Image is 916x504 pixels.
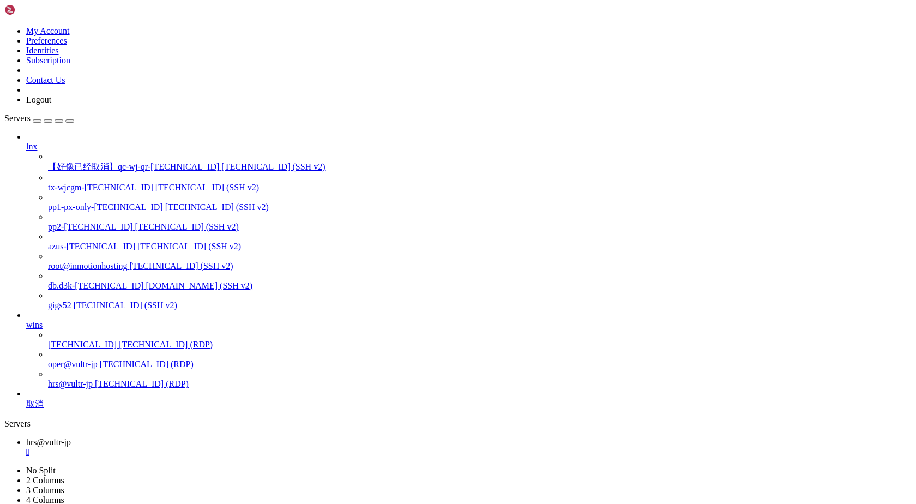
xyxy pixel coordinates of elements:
[26,447,912,457] a: 
[48,301,71,310] span: gigs52
[48,261,912,271] a: root@inmotionhosting [TECHNICAL_ID] (SSH v2)
[100,359,194,369] span: [TECHNICAL_ID] (RDP)
[26,437,912,457] a: hrs@vultr-jp
[26,476,64,485] a: 2 Columns
[26,26,70,35] a: My Account
[48,173,912,193] li: tx-wjcgm-[TECHNICAL_ID] [TECHNICAL_ID] (SSH v2)
[26,320,43,329] span: wins
[48,212,912,232] li: pp2-[TECHNICAL_ID] [TECHNICAL_ID] (SSH v2)
[4,419,912,429] div: Servers
[48,359,912,369] a: oper@vultr-jp [TECHNICAL_ID] (RDP)
[48,161,912,173] a: 【好像已经取消】qc-wj-qr-[TECHNICAL_ID] [TECHNICAL_ID] (SSH v2)
[48,261,127,271] span: root@inmotionhosting
[165,202,269,212] span: [TECHNICAL_ID] (SSH v2)
[48,222,912,232] a: pp2-[TECHNICAL_ID] [TECHNICAL_ID] (SSH v2)
[26,399,44,409] span: 取消
[74,301,177,310] span: [TECHNICAL_ID] (SSH v2)
[26,132,912,310] li: lnx
[48,222,133,231] span: pp2-[TECHNICAL_ID]
[26,95,51,104] a: Logout
[26,36,67,45] a: Preferences
[48,193,912,212] li: pp1-px-only-[TECHNICAL_ID] [TECHNICAL_ID] (SSH v2)
[26,142,912,152] a: lnx
[26,389,912,410] li: 取消
[48,183,153,192] span: tx-wjcgm-[TECHNICAL_ID]
[26,56,70,65] a: Subscription
[48,301,912,310] a: gigs52 [TECHNICAL_ID] (SSH v2)
[48,340,912,350] a: [TECHNICAL_ID] [TECHNICAL_ID] (RDP)
[48,369,912,389] li: hrs@vultr-jp [TECHNICAL_ID] (RDP)
[48,340,117,349] span: [TECHNICAL_ID]
[48,242,912,251] a: azus-[TECHNICAL_ID] [TECHNICAL_ID] (SSH v2)
[26,320,912,330] a: wins
[221,162,325,171] span: [TECHNICAL_ID] (SSH v2)
[137,242,241,251] span: [TECHNICAL_ID] (SSH v2)
[26,310,912,389] li: wins
[26,437,71,447] span: hrs@vultr-jp
[129,261,233,271] span: [TECHNICAL_ID] (SSH v2)
[4,113,74,123] a: Servers
[26,46,59,55] a: Identities
[4,113,31,123] span: Servers
[48,152,912,173] li: 【好像已经取消】qc-wj-qr-[TECHNICAL_ID] [TECHNICAL_ID] (SSH v2)
[48,379,93,388] span: hrs@vultr-jp
[135,222,239,231] span: [TECHNICAL_ID] (SSH v2)
[48,281,144,290] span: db.d3k-[TECHNICAL_ID]
[48,251,912,271] li: root@inmotionhosting [TECHNICAL_ID] (SSH v2)
[48,330,912,350] li: [TECHNICAL_ID] [TECHNICAL_ID] (RDP)
[48,281,912,291] a: db.d3k-[TECHNICAL_ID] [DOMAIN_NAME] (SSH v2)
[48,202,912,212] a: pp1-px-only-[TECHNICAL_ID] [TECHNICAL_ID] (SSH v2)
[26,466,56,475] a: No Split
[48,359,98,369] span: oper@vultr-jp
[26,75,65,85] a: Contact Us
[48,162,219,171] span: 【好像已经取消】qc-wj-qr-[TECHNICAL_ID]
[26,485,64,495] a: 3 Columns
[26,142,37,151] span: lnx
[155,183,259,192] span: [TECHNICAL_ID] (SSH v2)
[119,340,213,349] span: [TECHNICAL_ID] (RDP)
[48,271,912,291] li: db.d3k-[TECHNICAL_ID] [DOMAIN_NAME] (SSH v2)
[95,379,189,388] span: [TECHNICAL_ID] (RDP)
[48,232,912,251] li: azus-[TECHNICAL_ID] [TECHNICAL_ID] (SSH v2)
[48,379,912,389] a: hrs@vultr-jp [TECHNICAL_ID] (RDP)
[48,202,163,212] span: pp1-px-only-[TECHNICAL_ID]
[48,350,912,369] li: oper@vultr-jp [TECHNICAL_ID] (RDP)
[146,281,253,290] span: [DOMAIN_NAME] (SSH v2)
[48,242,135,251] span: azus-[TECHNICAL_ID]
[48,183,912,193] a: tx-wjcgm-[TECHNICAL_ID] [TECHNICAL_ID] (SSH v2)
[4,4,67,15] img: Shellngn
[48,291,912,310] li: gigs52 [TECHNICAL_ID] (SSH v2)
[26,399,912,410] a: 取消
